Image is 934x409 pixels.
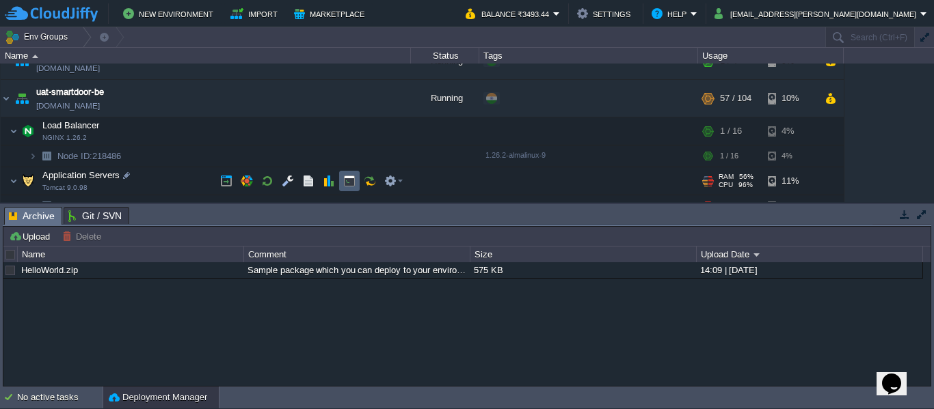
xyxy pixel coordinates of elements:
iframe: chat widget [877,354,920,395]
span: 56% [739,173,753,181]
span: 1.26.2-almalinux-9 [485,151,546,159]
div: 4% [768,117,812,145]
span: Git / SVN [68,208,122,224]
span: 218486 [56,150,123,162]
img: AMDAwAAAACH5BAEAAAAALAAAAAABAAEAAAICRAEAOw== [32,55,38,58]
div: Name [18,246,243,262]
a: uat-smartdoor-be [36,85,104,99]
span: Node ID: [57,201,92,211]
button: New Environment [123,5,217,22]
div: 1 / 16 [720,145,738,167]
img: AMDAwAAAACH5BAEAAAAALAAAAAABAAEAAAICRAEAOw== [10,117,18,145]
div: 4% [768,145,812,167]
button: Help [652,5,691,22]
span: Archive [9,208,55,225]
div: Upload Date [697,246,922,262]
div: Name [1,48,410,64]
span: CPU [719,181,733,189]
span: NGINX 1.26.2 [42,134,87,142]
div: 11% [768,195,812,216]
button: Import [230,5,282,22]
button: Balance ₹3493.44 [466,5,553,22]
a: Application ServersTomcat 9.0.98 [41,170,122,180]
a: [DOMAIN_NAME] [36,61,100,75]
div: 11% [768,167,812,195]
img: AMDAwAAAACH5BAEAAAAALAAAAAABAAEAAAICRAEAOw== [37,145,56,167]
img: AMDAwAAAACH5BAEAAAAALAAAAAABAAEAAAICRAEAOw== [37,195,56,216]
div: 10% [768,80,812,117]
div: Running [411,80,479,117]
button: Delete [62,230,105,242]
span: Node ID: [57,151,92,161]
span: RAM [719,173,734,181]
div: Status [412,48,479,64]
div: Sample package which you can deploy to your environment. Feel free to delete and upload a package... [244,262,469,278]
div: Size [471,246,696,262]
div: Usage [699,48,843,64]
a: HelloWorld.zip [21,265,78,275]
div: Tags [480,48,697,64]
div: 1 / 16 [720,117,742,145]
button: Marketplace [294,5,369,22]
span: 9.0.98-openjdk-8.0_432-almalinux-9 [485,201,604,209]
span: Tomcat 9.0.98 [42,184,88,192]
button: Upload [9,230,54,242]
a: Node ID:218486 [56,150,123,162]
div: 14:09 | [DATE] [697,262,922,278]
img: AMDAwAAAACH5BAEAAAAALAAAAAABAAEAAAICRAEAOw== [12,80,31,117]
div: 57 / 104 [720,80,751,117]
img: AMDAwAAAACH5BAEAAAAALAAAAAABAAEAAAICRAEAOw== [1,80,12,117]
span: 217204 [56,200,123,212]
div: Comment [245,246,470,262]
button: [EMAIL_ADDRESS][PERSON_NAME][DOMAIN_NAME] [715,5,920,22]
img: AMDAwAAAACH5BAEAAAAALAAAAAABAAEAAAICRAEAOw== [18,117,38,145]
button: Settings [577,5,635,22]
a: [DOMAIN_NAME] [36,99,100,113]
div: 54 / 56 [720,195,743,216]
img: AMDAwAAAACH5BAEAAAAALAAAAAABAAEAAAICRAEAOw== [29,145,37,167]
img: AMDAwAAAACH5BAEAAAAALAAAAAABAAEAAAICRAEAOw== [29,195,37,216]
a: Node ID:217204 [56,200,123,212]
div: No active tasks [17,386,103,408]
button: Deployment Manager [109,391,207,404]
img: AMDAwAAAACH5BAEAAAAALAAAAAABAAEAAAICRAEAOw== [10,167,18,195]
span: Application Servers [41,169,122,181]
button: Env Groups [5,27,72,46]
span: Load Balancer [41,119,101,131]
span: 96% [738,181,753,189]
div: 575 KB [470,262,695,278]
a: Load BalancerNGINX 1.26.2 [41,120,101,130]
img: CloudJiffy [5,5,98,23]
img: AMDAwAAAACH5BAEAAAAALAAAAAABAAEAAAICRAEAOw== [18,167,38,195]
